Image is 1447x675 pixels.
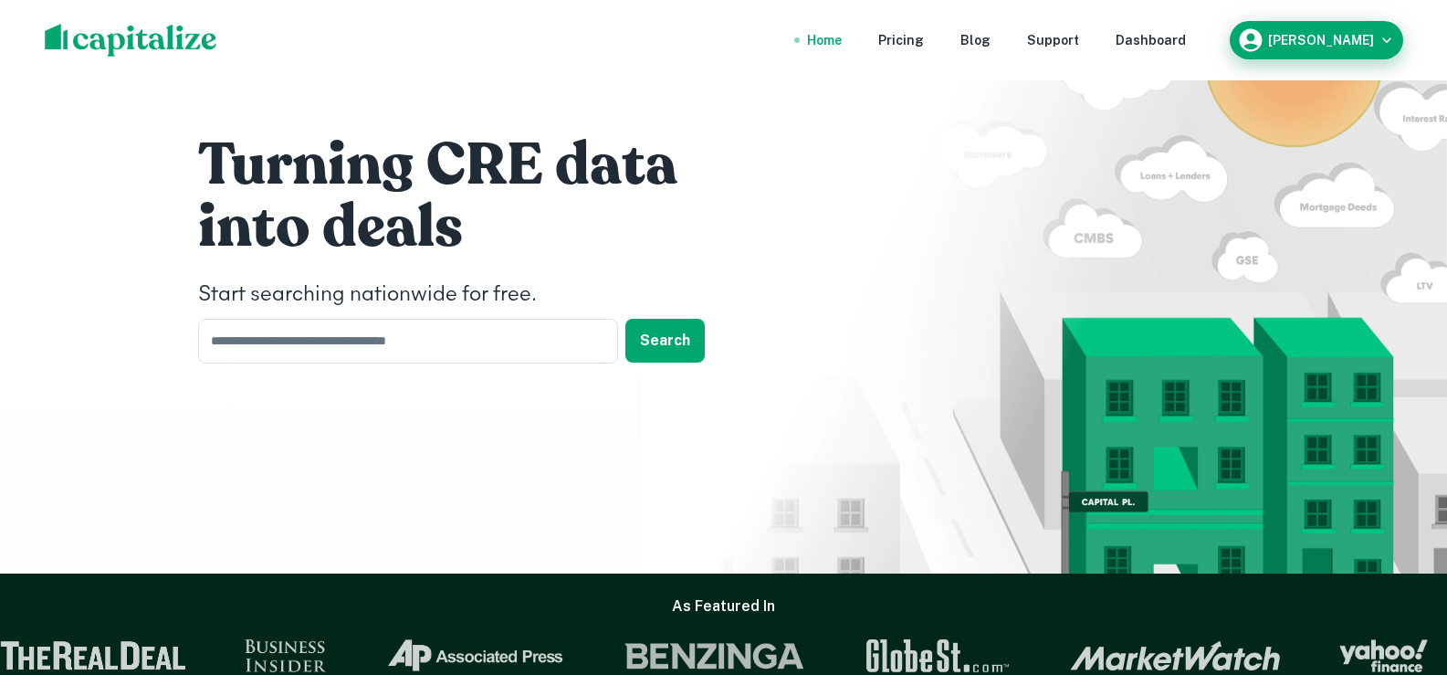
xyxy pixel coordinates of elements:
a: Support [1027,30,1079,50]
a: Pricing [878,30,924,50]
img: Yahoo Finance [1039,639,1127,672]
a: Dashboard [1116,30,1186,50]
img: Associated Press [85,639,265,672]
button: [PERSON_NAME] [1230,21,1403,59]
a: Blog [960,30,991,50]
img: GlobeSt [563,639,711,672]
img: Benzinga [322,639,505,672]
h4: Start searching nationwide for free. [198,279,746,311]
iframe: Chat Widget [1356,529,1447,617]
h6: As Featured In [672,596,775,617]
img: The Real Deal [1186,641,1372,670]
img: Market Watch [770,640,980,671]
img: capitalize-logo.png [45,24,217,57]
a: Home [807,30,842,50]
button: Search [625,319,705,363]
h1: into deals [198,191,746,264]
h6: [PERSON_NAME] [1268,34,1374,47]
h1: Turning CRE data [198,129,746,202]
